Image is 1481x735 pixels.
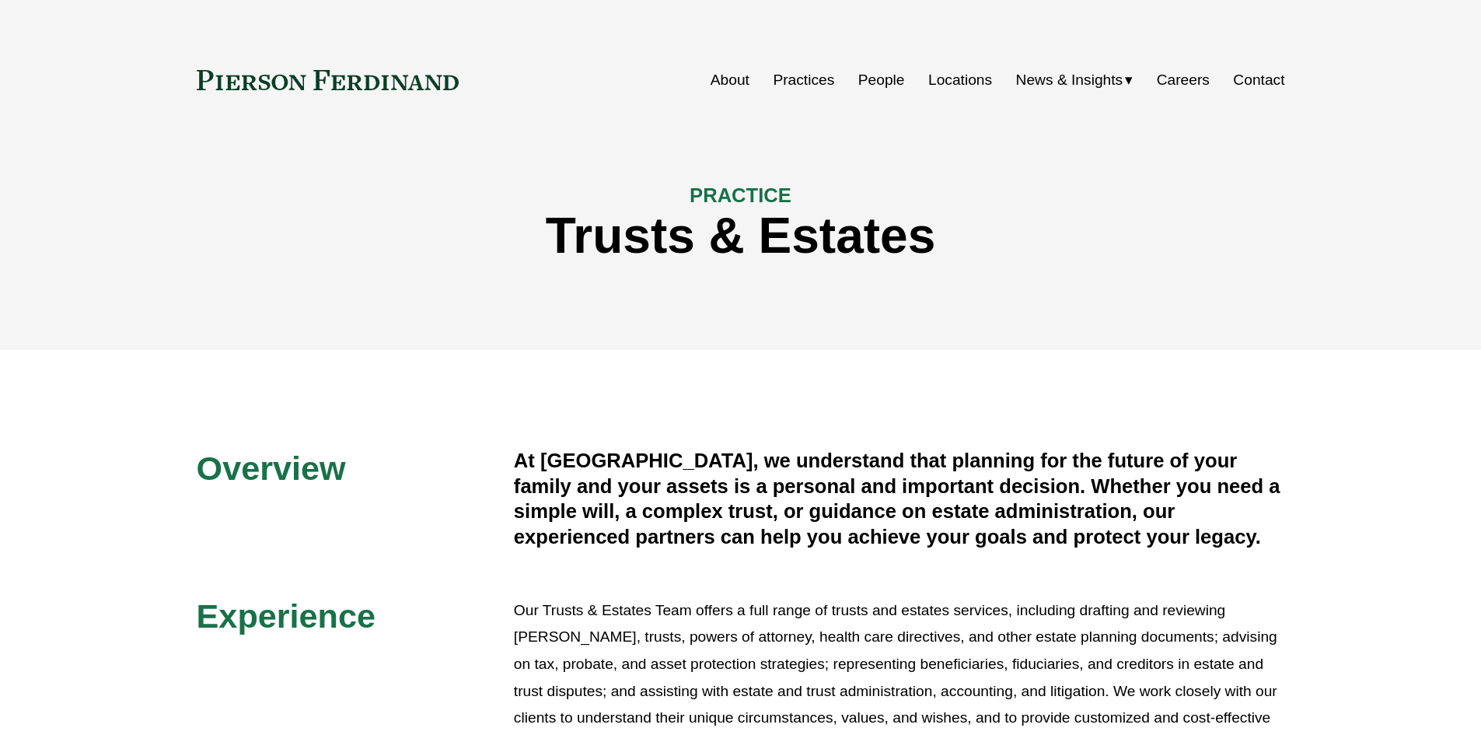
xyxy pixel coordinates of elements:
h4: At [GEOGRAPHIC_DATA], we understand that planning for the future of your family and your assets i... [514,448,1285,549]
span: PRACTICE [690,184,791,206]
a: About [711,65,749,95]
span: News & Insights [1016,67,1123,94]
a: Practices [773,65,834,95]
h1: Trusts & Estates [197,208,1285,264]
span: Overview [197,450,346,487]
a: folder dropdown [1016,65,1133,95]
a: Contact [1233,65,1284,95]
span: Experience [197,597,375,635]
a: Careers [1157,65,1210,95]
a: People [858,65,905,95]
a: Locations [928,65,992,95]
